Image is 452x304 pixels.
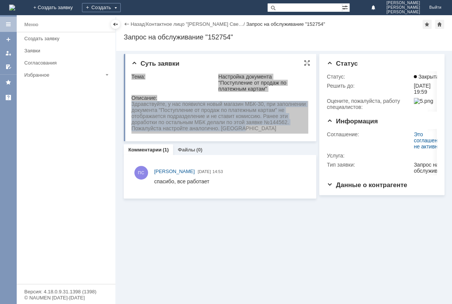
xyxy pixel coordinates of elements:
[246,21,325,27] div: Запрос на обслуживание "152754"
[386,5,420,10] span: [PERSON_NAME]
[327,118,378,125] span: Информация
[414,131,443,150] a: Это соглашение не активно!
[24,295,108,300] div: © NAUMEN [DATE]-[DATE]
[327,181,407,189] span: Данные о контрагенте
[2,91,14,104] a: Сервис Деск
[2,33,14,46] a: Создать заявку
[2,61,14,73] a: Мои согласования
[154,168,195,175] a: [PERSON_NAME]
[422,20,432,29] div: Добавить в избранное
[131,95,308,101] div: Описание:
[327,60,358,67] span: Статус
[213,169,223,174] span: 14:53
[327,98,412,110] div: Oцените, пожалуйста, работу специалистов:
[145,21,146,27] div: |
[435,20,444,29] div: Сделать домашней страницей
[342,3,350,11] span: Расширенный поиск
[196,147,202,153] div: (0)
[82,3,121,12] div: Создать
[327,131,412,137] div: Соглашение:
[163,147,169,153] div: (1)
[24,20,38,29] div: Меню
[9,5,15,11] img: logo
[111,20,120,29] div: Скрыть меню
[146,21,244,27] a: Контактное лицо "[PERSON_NAME] Све…
[414,98,433,104] img: 5.png
[386,10,420,14] span: [PERSON_NAME]
[21,57,114,69] a: Согласования
[131,21,145,27] a: Назад
[386,1,420,5] span: [PERSON_NAME]
[9,5,15,11] a: Перейти на домашнюю страницу
[414,74,439,80] span: Закрыта
[24,36,111,41] div: Создать заявку
[218,74,307,92] div: Настройка документа "Поступление от продаж по платежным картам"
[124,33,444,41] div: Запрос на обслуживание "152754"
[414,83,430,95] span: [DATE] 19:59
[327,83,412,89] div: Решить до:
[327,162,412,168] div: Тип заявки:
[327,153,412,159] div: Услуга:
[146,21,246,27] div: /
[2,47,14,59] a: Мои заявки
[198,169,211,174] span: [DATE]
[24,289,108,294] div: Версия: 4.18.0.9.31.1398 (1398)
[178,147,195,153] a: Файлы
[128,147,162,153] a: Комментарии
[154,169,195,174] span: [PERSON_NAME]
[21,45,114,57] a: Заявки
[24,48,111,54] div: Заявки
[131,74,217,80] div: Тема:
[24,72,102,78] div: Избранное
[327,74,412,80] div: Статус:
[414,162,449,174] div: Запрос на обслуживание
[131,60,179,67] span: Суть заявки
[24,60,111,66] div: Согласования
[304,60,310,66] div: На всю страницу
[21,33,114,44] a: Создать заявку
